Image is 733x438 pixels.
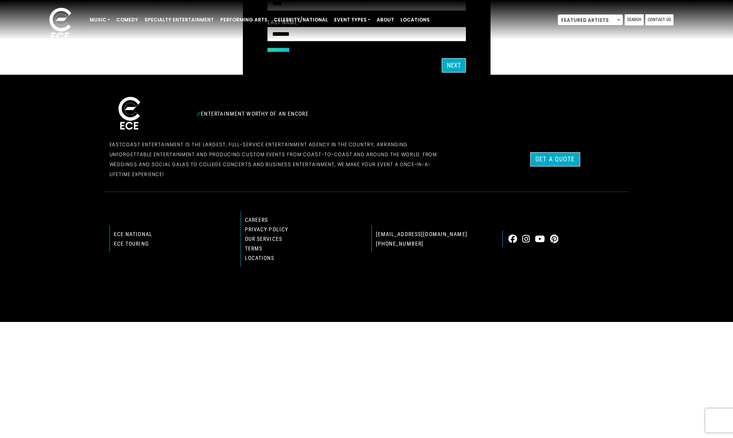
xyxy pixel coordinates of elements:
[558,15,623,26] span: Featured Artists
[110,140,449,179] p: EastCoast Entertainment is the largest, full-service entertainment agency in the country, arrangi...
[245,236,282,242] a: Our Services
[645,14,673,25] a: Contact Us
[114,240,149,247] a: ECE Touring
[625,14,644,25] a: Search
[197,110,201,117] span: //
[113,13,141,27] a: Comedy
[141,13,217,27] a: Specialty Entertainment
[110,286,624,296] p: © 2024 EastCoast Entertainment, Inc.
[530,152,580,167] a: Get a Quote
[442,58,466,73] button: Next
[397,13,433,27] a: Locations
[245,245,263,252] a: Terms
[373,13,397,27] a: About
[376,231,468,237] a: [EMAIL_ADDRESS][DOMAIN_NAME]
[114,231,152,237] a: ECE national
[192,107,454,120] div: Entertainment Worthy of an Encore
[271,13,331,27] a: Celebrity/National
[245,255,275,261] a: Locations
[245,226,289,233] a: Privacy Policy
[110,95,149,133] img: ece_new_logo_whitev2-1.png
[245,217,268,223] a: Careers
[87,13,113,27] a: Music
[40,6,80,44] img: ece_new_logo_whitev2-1.png
[331,13,373,27] a: Event Types
[376,240,424,247] a: [PHONE_NUMBER]
[558,14,623,25] span: Featured Artists
[217,13,271,27] a: Performing Arts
